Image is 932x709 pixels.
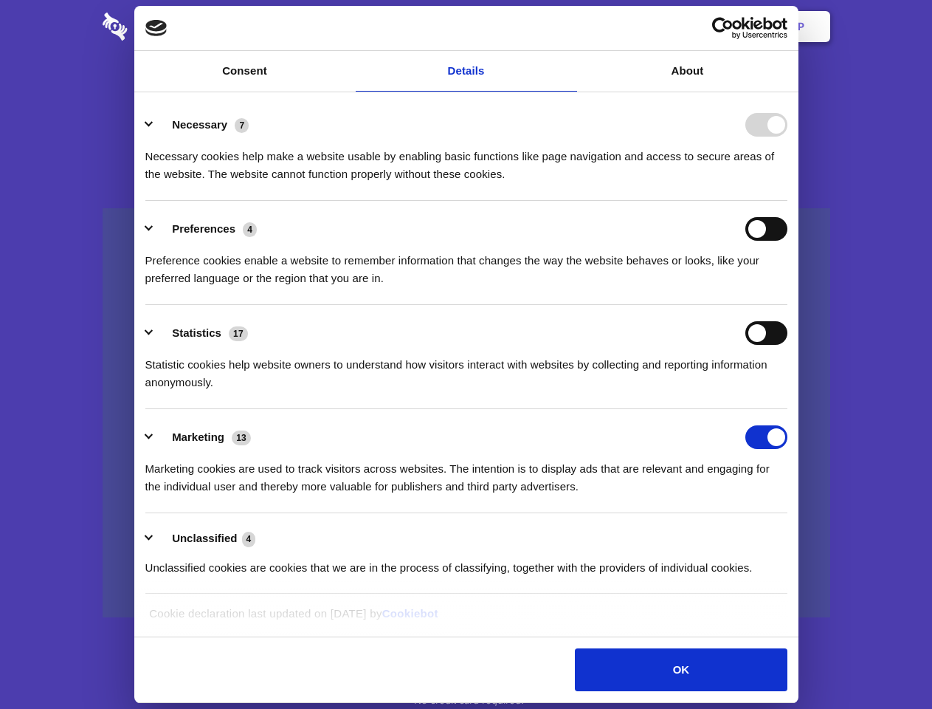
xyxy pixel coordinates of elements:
div: Unclassified cookies are cookies that we are in the process of classifying, together with the pro... [145,548,787,577]
div: Marketing cookies are used to track visitors across websites. The intention is to display ads tha... [145,449,787,496]
div: Statistic cookies help website owners to understand how visitors interact with websites by collec... [145,345,787,391]
button: OK [575,648,787,691]
a: Pricing [433,4,497,49]
label: Necessary [172,118,227,131]
span: 4 [243,222,257,237]
h4: Auto-redaction of sensitive data, encrypted data sharing and self-destructing private chats. Shar... [103,134,830,183]
span: 17 [229,326,248,341]
img: logo-wordmark-white-trans-d4663122ce5f474addd5e946df7df03e33cb6a1c49d2221995e7729f52c070b2.svg [103,13,229,41]
a: Consent [134,51,356,92]
label: Statistics [172,326,221,339]
iframe: Drift Widget Chat Controller [858,635,914,691]
span: 4 [242,532,256,547]
a: Contact [598,4,666,49]
a: Cookiebot [382,607,438,620]
span: 7 [235,118,249,133]
div: Preference cookies enable a website to remember information that changes the way the website beha... [145,241,787,287]
button: Necessary (7) [145,113,258,137]
a: Usercentrics Cookiebot - opens in a new window [658,17,787,39]
a: About [577,51,798,92]
label: Preferences [172,222,235,235]
img: logo [145,20,168,36]
div: Necessary cookies help make a website usable by enabling basic functions like page navigation and... [145,137,787,183]
label: Marketing [172,431,224,443]
div: Cookie declaration last updated on [DATE] by [138,605,794,634]
button: Preferences (4) [145,217,266,241]
a: Details [356,51,577,92]
a: Wistia video thumbnail [103,208,830,618]
button: Unclassified (4) [145,530,265,548]
button: Statistics (17) [145,321,258,345]
h1: Eliminate Slack Data Loss. [103,66,830,120]
a: Login [669,4,733,49]
button: Marketing (13) [145,425,260,449]
span: 13 [232,431,251,445]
